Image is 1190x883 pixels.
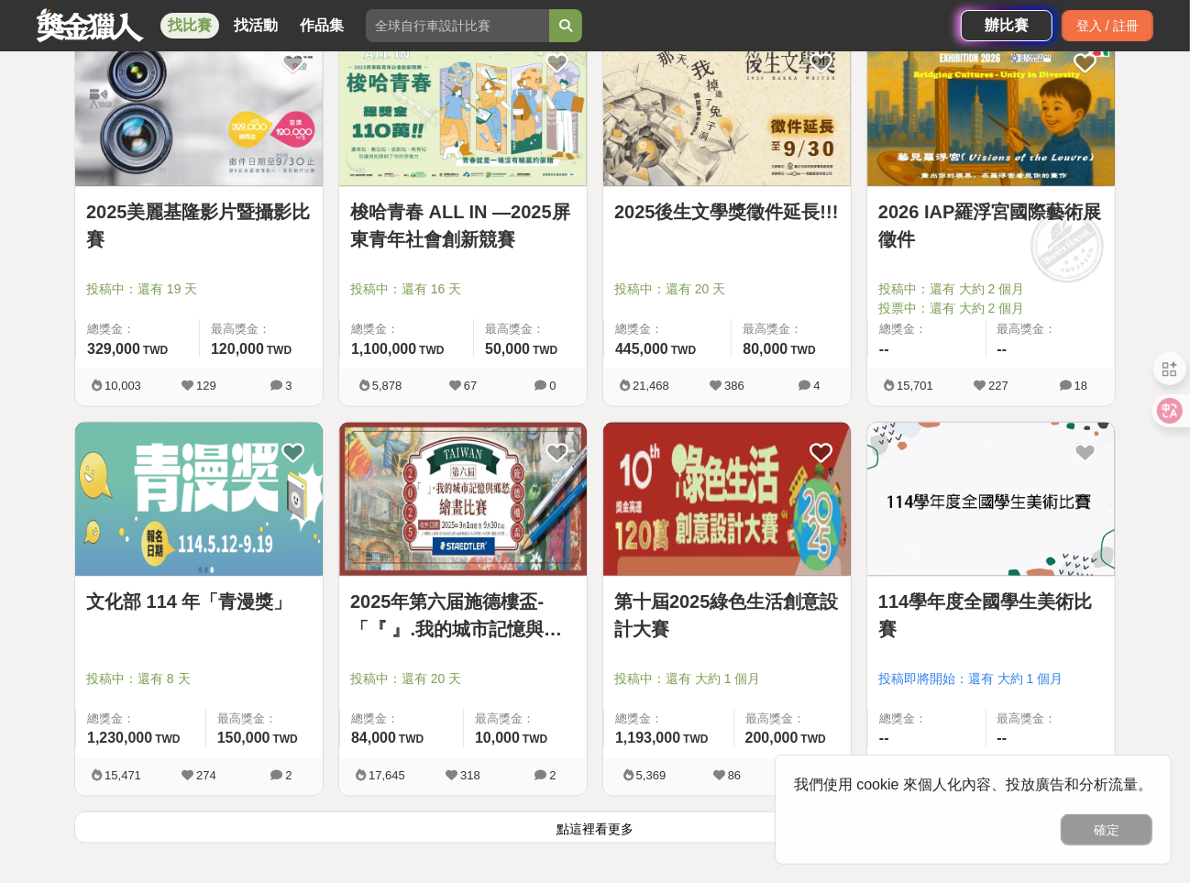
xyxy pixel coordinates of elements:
[614,669,840,689] span: 投稿中：還有 大約 1 個月
[285,379,292,392] span: 3
[339,34,587,188] a: Cover Image
[339,34,587,187] img: Cover Image
[87,320,188,338] span: 總獎金：
[485,341,530,357] span: 50,000
[351,730,396,745] span: 84,000
[339,423,587,577] a: Cover Image
[87,341,140,357] span: 329,000
[143,344,168,357] span: TWD
[961,10,1052,41] a: 辦比賽
[615,710,722,728] span: 總獎金：
[724,379,744,392] span: 386
[988,379,1008,392] span: 227
[155,733,180,745] span: TWD
[351,341,416,357] span: 1,100,000
[1074,379,1087,392] span: 18
[351,320,462,338] span: 總獎金：
[75,423,323,576] img: Cover Image
[196,768,216,782] span: 274
[350,280,576,299] span: 投稿中：還有 16 天
[419,344,444,357] span: TWD
[745,710,840,728] span: 最高獎金：
[614,198,840,226] a: 2025後生文學獎徵件延長!!!
[211,320,312,338] span: 最高獎金：
[997,341,1008,357] span: --
[997,730,1008,745] span: --
[614,280,840,299] span: 投稿中：還有 20 天
[339,423,587,576] img: Cover Image
[997,710,1105,728] span: 最高獎金：
[464,379,477,392] span: 67
[475,730,520,745] span: 10,000
[878,669,1104,689] span: 投稿即將開始：還有 大約 1 個月
[196,379,216,392] span: 129
[867,34,1115,187] img: Cover Image
[211,341,264,357] span: 120,000
[1061,814,1152,845] button: 確定
[878,299,1104,318] span: 投票中：還有 大約 2 個月
[285,768,292,782] span: 2
[813,379,820,392] span: 4
[351,710,452,728] span: 總獎金：
[292,13,351,39] a: 作品集
[897,379,933,392] span: 15,701
[350,588,576,643] a: 2025年第六届施德樓盃-「『 』.我的城市記憶與鄉愁」繪畫比賽
[878,280,1104,299] span: 投稿中：還有 大約 2 個月
[217,730,270,745] span: 150,000
[879,710,975,728] span: 總獎金：
[801,733,826,745] span: TWD
[879,341,889,357] span: --
[549,768,556,782] span: 2
[217,710,312,728] span: 最高獎金：
[728,768,741,782] span: 86
[743,341,788,357] span: 80,000
[867,423,1115,577] a: Cover Image
[86,669,312,689] span: 投稿中：還有 8 天
[533,344,557,357] span: TWD
[105,379,141,392] span: 10,003
[523,733,547,745] span: TWD
[160,13,219,39] a: 找比賽
[794,777,1152,792] span: 我們使用 cookie 來個人化內容、投放廣告和分析流量。
[87,730,152,745] span: 1,230,000
[86,588,312,615] a: 文化部 114 年「青漫獎」
[743,320,840,338] span: 最高獎金：
[614,588,840,643] a: 第十屆2025綠色生活創意設計大賽
[745,730,799,745] span: 200,000
[683,733,708,745] span: TWD
[603,34,851,187] img: Cover Image
[879,320,975,338] span: 總獎金：
[671,344,696,357] span: TWD
[867,423,1115,576] img: Cover Image
[366,9,549,42] input: 全球自行車設計比賽
[350,198,576,253] a: 梭哈青春 ALL IN —2025屏東青年社會創新競賽
[878,588,1104,643] a: 114學年度全國學生美術比賽
[603,423,851,576] img: Cover Image
[790,344,815,357] span: TWD
[273,733,298,745] span: TWD
[75,34,323,187] img: Cover Image
[879,730,889,745] span: --
[615,730,680,745] span: 1,193,000
[485,320,576,338] span: 最高獎金：
[75,423,323,577] a: Cover Image
[633,379,669,392] span: 21,468
[615,320,720,338] span: 總獎金：
[399,733,424,745] span: TWD
[267,344,292,357] span: TWD
[372,379,402,392] span: 5,878
[86,198,312,253] a: 2025美麗基隆影片暨攝影比賽
[226,13,285,39] a: 找活動
[603,423,851,577] a: Cover Image
[105,768,141,782] span: 15,471
[878,198,1104,253] a: 2026 IAP羅浮宮國際藝術展徵件
[549,379,556,392] span: 0
[867,34,1115,188] a: Cover Image
[460,768,480,782] span: 318
[87,710,194,728] span: 總獎金：
[369,768,405,782] span: 17,645
[75,34,323,188] a: Cover Image
[86,280,312,299] span: 投稿中：還有 19 天
[603,34,851,188] a: Cover Image
[1062,10,1153,41] div: 登入 / 註冊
